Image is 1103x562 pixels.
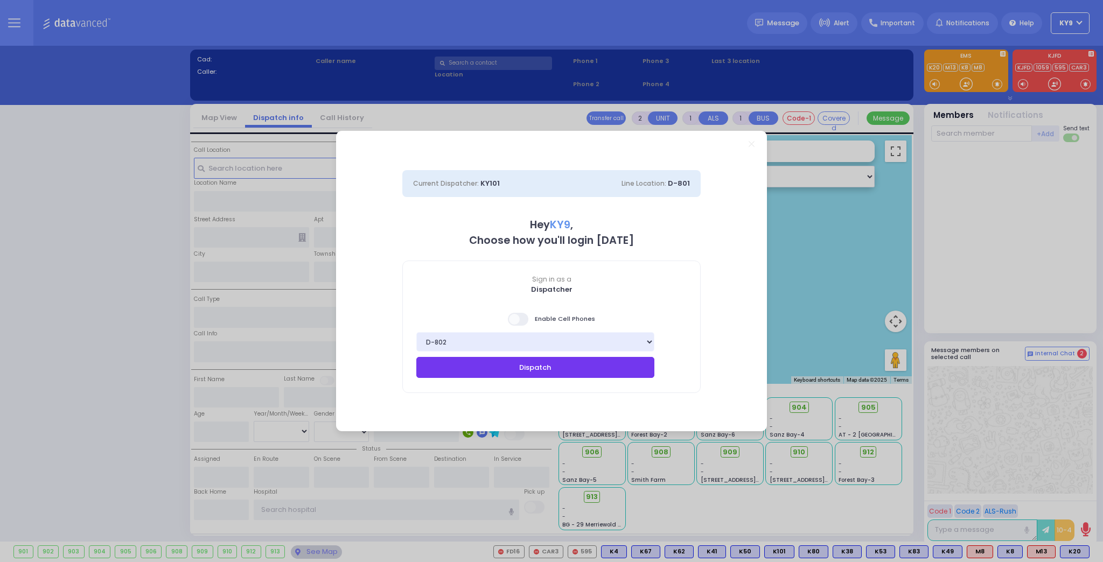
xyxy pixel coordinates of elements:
button: Dispatch [416,357,654,377]
span: Sign in as a [403,275,700,284]
b: Hey , [530,217,573,232]
span: D-801 [668,178,690,188]
span: Enable Cell Phones [508,312,595,327]
a: Close [749,141,755,147]
b: Dispatcher [531,284,573,294]
span: Current Dispatcher: [413,179,479,188]
b: Choose how you'll login [DATE] [469,233,634,248]
span: Line Location: [622,179,666,188]
span: KY9 [550,217,570,232]
span: KY101 [480,178,500,188]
